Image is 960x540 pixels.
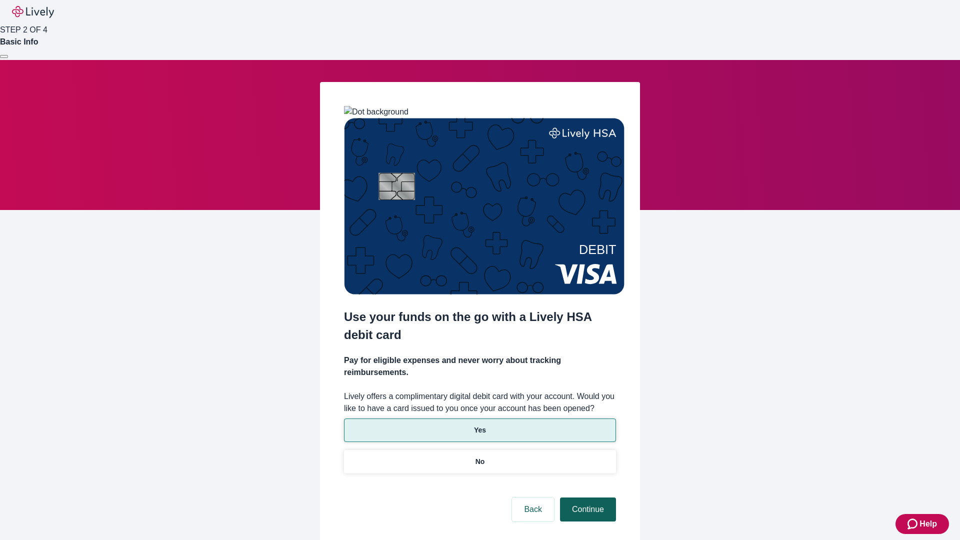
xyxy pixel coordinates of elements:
[907,518,919,530] svg: Zendesk support icon
[474,425,486,435] p: Yes
[344,450,616,473] button: No
[895,514,949,534] button: Zendesk support iconHelp
[560,497,616,521] button: Continue
[919,518,937,530] span: Help
[475,456,485,467] p: No
[344,354,616,378] h4: Pay for eligible expenses and never worry about tracking reimbursements.
[344,106,408,118] img: Dot background
[344,390,616,414] label: Lively offers a complimentary digital debit card with your account. Would you like to have a card...
[344,118,624,294] img: Debit card
[344,418,616,442] button: Yes
[12,6,54,18] img: Lively
[512,497,554,521] button: Back
[344,308,616,344] h2: Use your funds on the go with a Lively HSA debit card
